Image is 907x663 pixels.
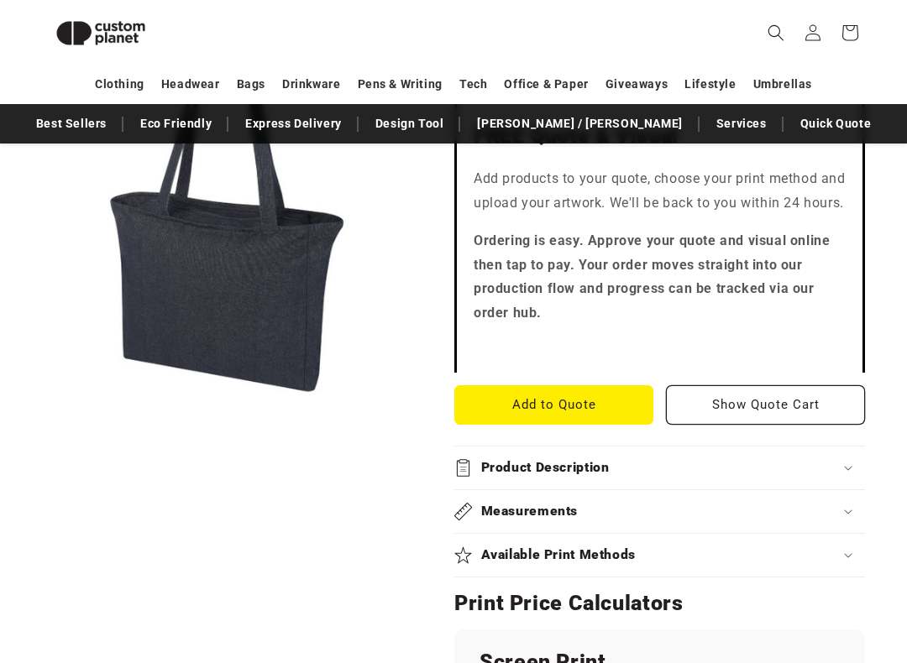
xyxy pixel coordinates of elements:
a: Office & Paper [504,70,588,99]
a: Pens & Writing [358,70,443,99]
a: Eco Friendly [132,109,220,138]
a: Quick Quote [792,109,880,138]
summary: Available Print Methods [454,534,865,577]
a: Headwear [161,70,220,99]
img: Custom Planet [42,7,160,60]
summary: Measurements [454,490,865,533]
h2: Measurements [481,503,579,520]
h2: Print Price Calculators [454,590,865,617]
media-gallery: Gallery Viewer [42,25,412,395]
h2: Product Description [481,459,610,477]
a: Umbrellas [753,70,812,99]
a: Lifestyle [684,70,736,99]
a: Giveaways [606,70,668,99]
iframe: Customer reviews powered by Trustpilot [474,339,846,356]
summary: Product Description [454,446,865,489]
a: Bags [237,70,265,99]
a: Best Sellers [28,109,115,138]
button: Show Quote Cart [666,385,865,425]
a: Clothing [95,70,144,99]
iframe: Chat Widget [823,582,907,663]
a: Tech [459,70,487,99]
a: Drinkware [282,70,340,99]
a: Design Tool [367,109,453,138]
button: Add to Quote [454,385,653,425]
a: Express Delivery [237,109,350,138]
h2: Available Print Methods [481,546,637,564]
strong: Ordering is easy. Approve your quote and visual online then tap to pay. Your order moves straight... [474,232,830,321]
summary: Search [758,14,794,51]
a: Services [708,109,775,138]
a: [PERSON_NAME] / [PERSON_NAME] [469,109,690,138]
p: Add products to your quote, choose your print method and upload your artwork. We'll be back to yo... [474,167,846,216]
